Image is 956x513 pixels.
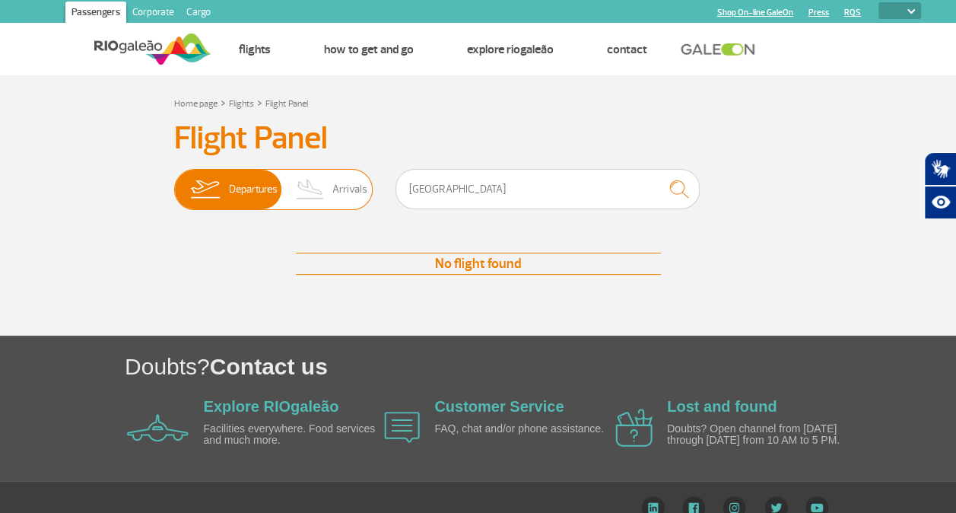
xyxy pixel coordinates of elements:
[808,8,829,18] a: Press
[844,8,861,18] a: RQS
[181,170,229,209] img: slider-embarque
[125,351,956,382] h1: Doubts?
[238,42,270,57] a: Flights
[332,170,367,209] span: Arrivals
[65,2,126,26] a: Passengers
[174,119,783,158] h3: Flight Panel
[924,152,956,186] button: Abrir tradutor de língua de sinais.
[127,414,189,441] img: airplane icon
[210,354,328,379] span: Contact us
[924,152,956,219] div: Plugin de acessibilidade da Hand Talk.
[180,2,217,26] a: Cargo
[204,423,379,447] p: Facilities everywhere. Food services and much more.
[667,398,777,415] a: Lost and found
[606,42,646,57] a: Contact
[924,186,956,219] button: Abrir recursos assistivos.
[229,170,278,209] span: Departures
[717,8,793,18] a: Shop On-line GaleOn
[434,423,609,435] p: FAQ, chat and/or phone assistance.
[395,169,700,209] input: Flight, city or airline
[229,98,254,110] a: Flights
[174,98,218,110] a: Home page
[221,94,226,111] a: >
[257,94,262,111] a: >
[265,98,308,110] a: Flight Panel
[466,42,553,57] a: Explore RIOgaleão
[126,2,180,26] a: Corporate
[296,253,661,275] div: No flight found
[288,170,333,209] img: slider-desembarque
[204,398,339,415] a: Explore RIOgaleão
[615,409,653,447] img: airplane icon
[434,398,564,415] a: Customer Service
[667,423,842,447] p: Doubts? Open channel from [DATE] through [DATE] from 10 AM to 5 PM.
[323,42,413,57] a: How to get and go
[384,412,420,443] img: airplane icon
